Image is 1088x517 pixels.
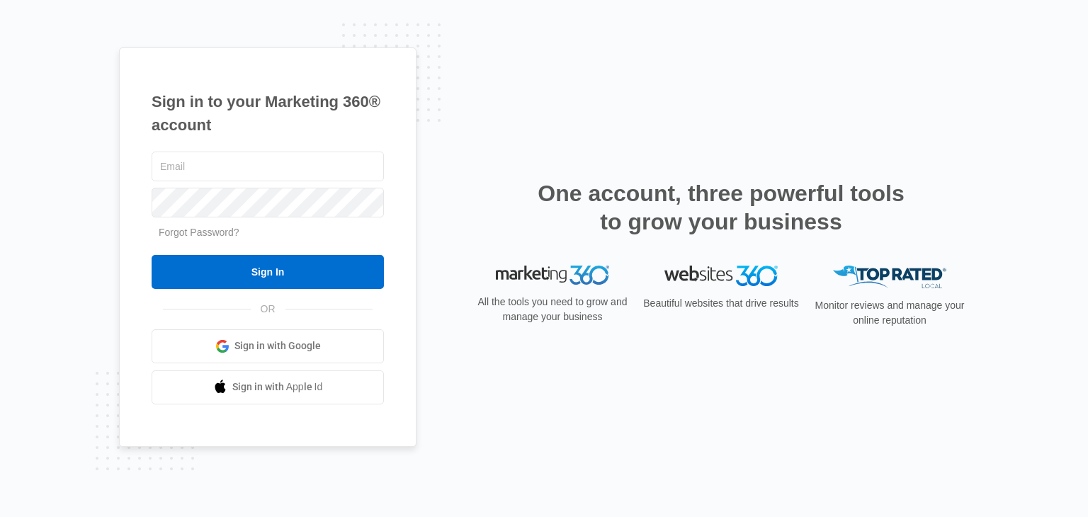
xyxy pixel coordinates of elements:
input: Sign In [152,255,384,289]
p: Beautiful websites that drive results [642,296,800,311]
input: Email [152,152,384,181]
a: Forgot Password? [159,227,239,238]
img: Marketing 360 [496,266,609,285]
span: Sign in with Google [234,339,321,353]
img: Top Rated Local [833,266,946,289]
a: Sign in with Google [152,329,384,363]
a: Sign in with Apple Id [152,370,384,404]
span: Sign in with Apple Id [232,380,323,394]
h1: Sign in to your Marketing 360® account [152,90,384,137]
p: All the tools you need to grow and manage your business [473,295,632,324]
span: OR [251,302,285,317]
p: Monitor reviews and manage your online reputation [810,298,969,328]
img: Websites 360 [664,266,778,286]
h2: One account, three powerful tools to grow your business [533,179,909,236]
